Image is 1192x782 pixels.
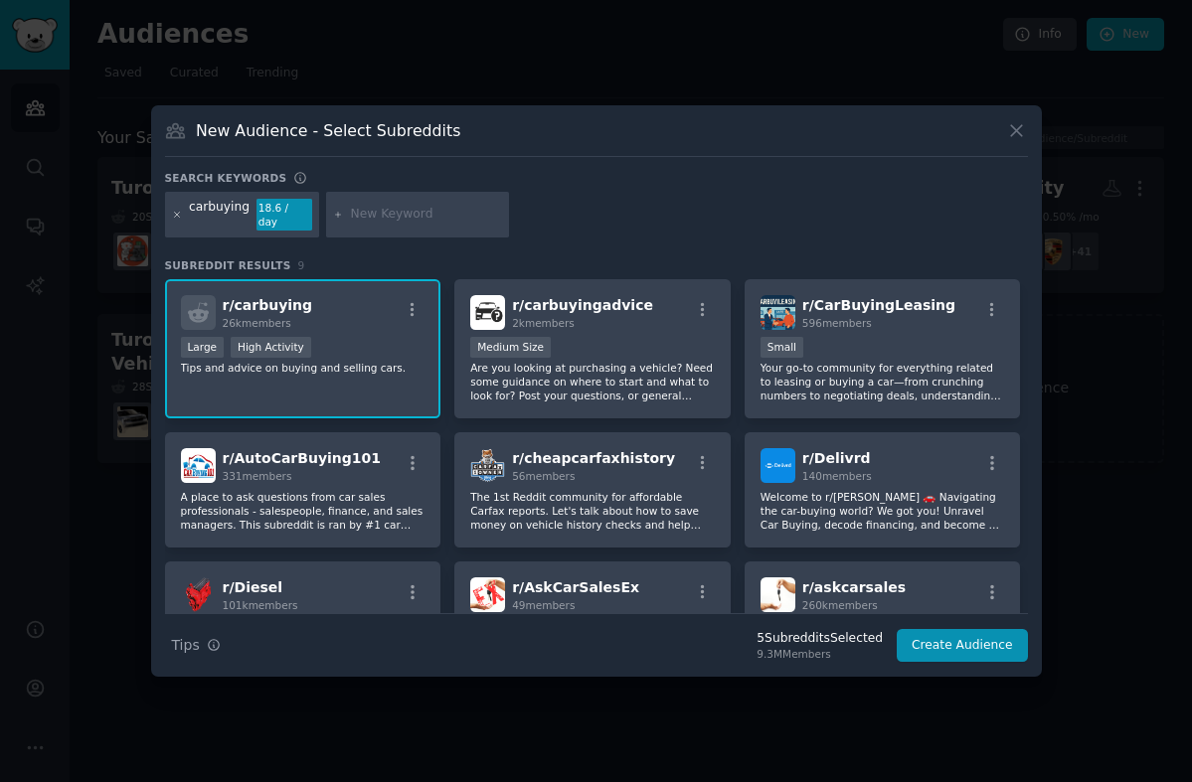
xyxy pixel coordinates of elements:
input: New Keyword [351,206,502,224]
div: carbuying [189,199,250,231]
div: Small [761,337,803,358]
span: 101k members [223,599,298,611]
span: r/ AutoCarBuying101 [223,450,382,466]
img: AutoCarBuying101 [181,448,216,483]
p: A place to ask questions from car sales professionals - salespeople, finance, and sales managers.... [181,490,426,532]
span: 596 members [802,317,872,329]
img: Delivrd [761,448,795,483]
p: Welcome to r/[PERSON_NAME] 🚗 Navigating the car-buying world? We got you! Unravel Car Buying, dec... [761,490,1005,532]
span: 260k members [802,599,878,611]
span: r/ carbuying [223,297,313,313]
img: cheapcarfaxhistory [470,448,505,483]
span: r/ AskCarSalesEx [512,579,639,595]
button: Create Audience [897,629,1028,663]
p: Your go-to community for everything related to leasing or buying a car—from crunching numbers to ... [761,361,1005,402]
div: 5 Subreddit s Selected [757,630,883,648]
span: r/ Diesel [223,579,283,595]
img: AskCarSalesEx [470,577,505,612]
span: r/ Delivrd [802,450,871,466]
div: Large [181,337,225,358]
h3: New Audience - Select Subreddits [196,120,460,141]
span: r/ CarBuyingLeasing [802,297,955,313]
span: r/ askcarsales [802,579,906,595]
img: Diesel [181,577,216,612]
span: 56 members [512,470,575,482]
span: 49 members [512,599,575,611]
p: The 1st Reddit community for affordable Carfax reports. Let's talk about how to save money on veh... [470,490,715,532]
span: r/ carbuyingadvice [512,297,653,313]
span: 9 [298,259,305,271]
img: carbuyingadvice [470,295,505,330]
p: Tips and advice on buying and selling cars. [181,361,426,375]
div: Medium Size [470,337,551,358]
span: 26k members [223,317,291,329]
h3: Search keywords [165,171,287,185]
span: Subreddit Results [165,258,291,272]
span: Tips [172,635,200,656]
span: r/ cheapcarfaxhistory [512,450,675,466]
img: CarBuyingLeasing [761,295,795,330]
span: 2k members [512,317,575,329]
div: High Activity [231,337,311,358]
div: 9.3M Members [757,647,883,661]
button: Tips [165,628,228,663]
div: 18.6 / day [256,199,312,231]
img: askcarsales [761,577,795,612]
p: Are you looking at purchasing a vehicle? Need some guidance on where to start and what to look fo... [470,361,715,402]
span: 140 members [802,470,872,482]
span: 331 members [223,470,292,482]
